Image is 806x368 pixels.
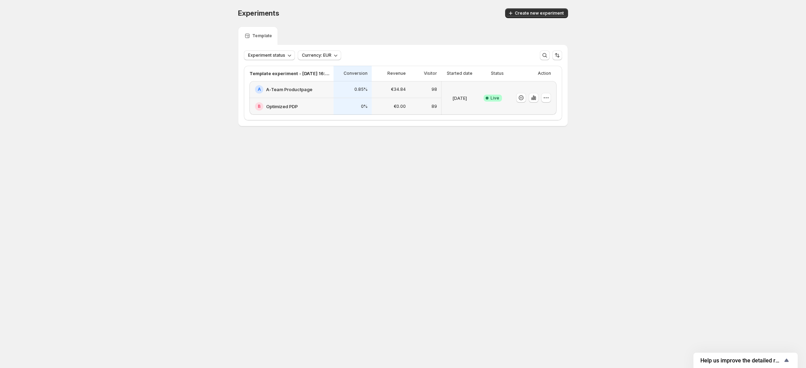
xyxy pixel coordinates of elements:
[258,87,261,92] h2: A
[248,53,285,58] span: Experiment status
[491,95,499,101] span: Live
[431,104,437,109] p: 89
[391,87,406,92] p: €34.84
[298,50,341,60] button: Currency: EUR
[266,103,298,110] h2: Optimized PDP
[302,53,331,58] span: Currency: EUR
[361,104,368,109] p: 0%
[447,71,472,76] p: Started date
[394,104,406,109] p: €0.00
[505,8,568,18] button: Create new experiment
[244,50,295,60] button: Experiment status
[266,86,312,93] h2: A-Team Productpage
[700,356,791,365] button: Show survey - Help us improve the detailed report for A/B campaigns
[552,50,562,60] button: Sort the results
[238,9,279,17] span: Experiments
[258,104,261,109] h2: B
[424,71,437,76] p: Visitor
[387,71,406,76] p: Revenue
[249,70,329,77] p: Template experiment - [DATE] 16:09:43
[252,33,272,39] p: Template
[538,71,551,76] p: Action
[700,357,782,364] span: Help us improve the detailed report for A/B campaigns
[452,95,467,102] p: [DATE]
[515,10,564,16] span: Create new experiment
[344,71,368,76] p: Conversion
[354,87,368,92] p: 0.85%
[431,87,437,92] p: 98
[491,71,504,76] p: Status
